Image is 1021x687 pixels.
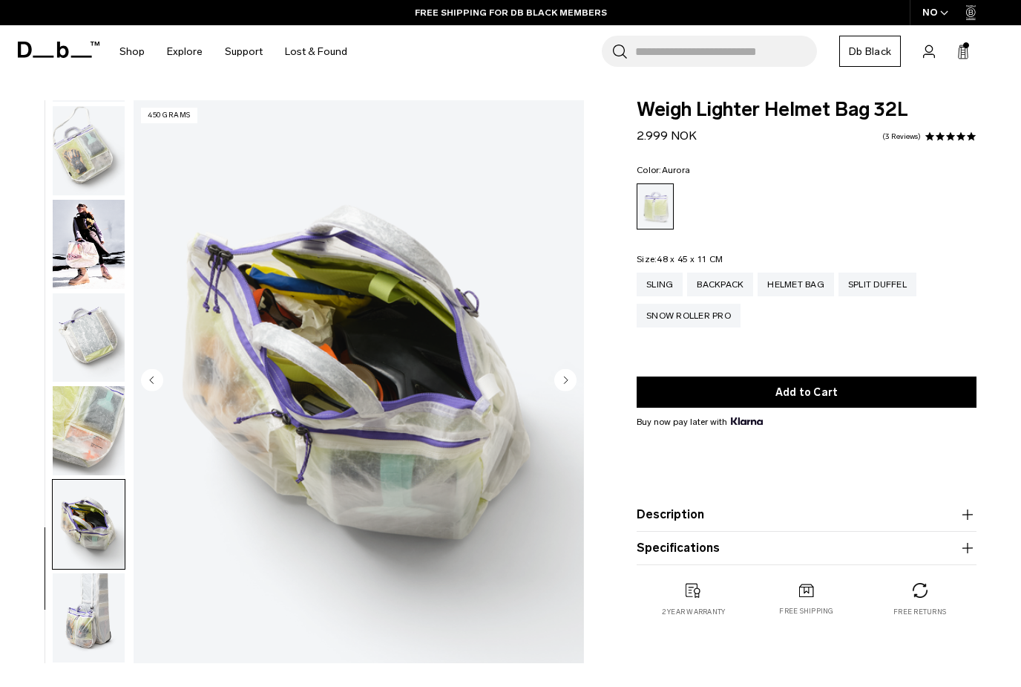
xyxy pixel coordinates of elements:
[637,100,976,120] span: Weigh Lighter Helmet Bag 32L
[53,293,125,382] img: Weigh_Lighter_Helmet_Bag_32L_5.png
[134,100,584,663] li: 9 / 10
[893,607,946,617] p: Free returns
[53,386,125,475] img: Weigh_Lighter_Helmet_Bag_32L_6.png
[119,25,145,78] a: Shop
[637,273,683,296] a: Sling
[141,108,197,123] p: 450 grams
[637,506,976,524] button: Description
[779,606,833,616] p: Free shipping
[839,36,901,67] a: Db Black
[554,369,577,394] button: Next slide
[731,417,763,425] img: {"height" => 20, "alt" => "Klarna"}
[838,273,916,296] a: Split Duffel
[637,128,697,143] span: 2.999 NOK
[882,133,921,140] a: 3 reviews
[637,304,741,328] a: Snow Roller Pro
[53,573,125,662] img: Weigh_Lighter_Helmet_Bag_32L_8.png
[758,273,834,296] a: Helmet Bag
[225,25,263,78] a: Support
[167,25,203,78] a: Explore
[134,100,584,663] img: Weigh_Lighter_Helmet_Bag_32L_7.png
[285,25,347,78] a: Lost & Found
[687,273,753,296] a: Backpack
[637,377,976,408] button: Add to Cart
[53,106,125,195] img: Weigh_Lighter_Helmet_Bag_32L_4.png
[52,199,125,290] button: Weigh Lighter Helmet Bag 32L Aurora
[141,369,163,394] button: Previous slide
[662,607,726,617] p: 2 year warranty
[637,255,723,264] legend: Size:
[52,293,125,383] button: Weigh_Lighter_Helmet_Bag_32L_5.png
[637,539,976,557] button: Specifications
[662,165,691,175] span: Aurora
[53,480,125,569] img: Weigh_Lighter_Helmet_Bag_32L_7.png
[637,183,674,229] a: Aurora
[415,6,607,19] a: FREE SHIPPING FOR DB BLACK MEMBERS
[637,166,690,175] legend: Color:
[637,415,763,429] span: Buy now pay later with
[52,573,125,663] button: Weigh_Lighter_Helmet_Bag_32L_8.png
[108,25,358,78] nav: Main Navigation
[52,479,125,570] button: Weigh_Lighter_Helmet_Bag_32L_7.png
[52,105,125,196] button: Weigh_Lighter_Helmet_Bag_32L_4.png
[657,254,723,264] span: 48 x 45 x 11 CM
[52,385,125,476] button: Weigh_Lighter_Helmet_Bag_32L_6.png
[53,200,125,289] img: Weigh Lighter Helmet Bag 32L Aurora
